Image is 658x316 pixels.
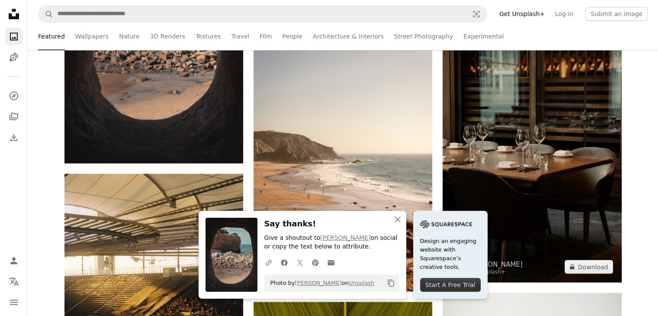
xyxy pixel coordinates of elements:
a: Architecture & Interiors [313,23,384,50]
a: Unsplash+ [477,268,505,274]
a: Elegant dining table set for a formal meal. [443,144,621,152]
a: Design an engaging website with Squarespace’s creative tools.Start A Free Trial [413,211,488,299]
a: Unsplash [349,280,374,286]
img: Sandy beach with waves and rocky cliffs at sunset [254,23,432,291]
img: file-1705255347840-230a6ab5bca9image [420,218,472,231]
a: Nature [119,23,139,50]
a: Share over email [323,254,339,271]
a: Share on Pinterest [308,254,323,271]
button: Download [565,260,613,274]
span: Photo by on [266,276,375,290]
a: Textures [196,23,221,50]
a: Collections [5,108,22,125]
a: Download History [5,129,22,146]
span: Design an engaging website with Squarespace’s creative tools. [420,237,481,271]
a: Get Unsplash+ [494,7,550,21]
a: Log in / Sign up [5,252,22,269]
form: Find visuals sitewide [38,5,487,23]
a: Street Photography [394,23,453,50]
a: People [282,23,303,50]
a: Stadium seating filled with spectators at sunset. [64,303,243,311]
a: Share on Facebook [276,254,292,271]
a: [PERSON_NAME] [295,280,342,286]
img: Elegant dining table set for a formal meal. [443,14,621,282]
button: Language [5,273,22,290]
a: Film [260,23,272,50]
a: [PERSON_NAME] [320,234,370,241]
h3: Say thanks! [264,218,399,230]
a: Share on Twitter [292,254,308,271]
a: Home — Unsplash [5,5,22,24]
a: Illustrations [5,48,22,66]
div: For [469,268,523,275]
button: Menu [5,293,22,311]
button: Submit an image [585,7,648,21]
a: Sandy beach with waves and rocky cliffs at sunset [254,153,432,161]
a: Explore [5,87,22,104]
a: Travel [231,23,249,50]
a: [PERSON_NAME] [469,260,523,268]
a: Log in [550,7,578,21]
a: 3D Renders [150,23,185,50]
div: Start A Free Trial [420,278,481,292]
a: Wallpapers [75,23,109,50]
a: Photos [5,28,22,45]
a: Experimental [463,23,504,50]
button: Copy to clipboard [384,276,398,290]
button: Search Unsplash [39,6,53,22]
button: Visual search [466,6,487,22]
p: Give a shoutout to on social or copy the text below to attribute. [264,234,399,251]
